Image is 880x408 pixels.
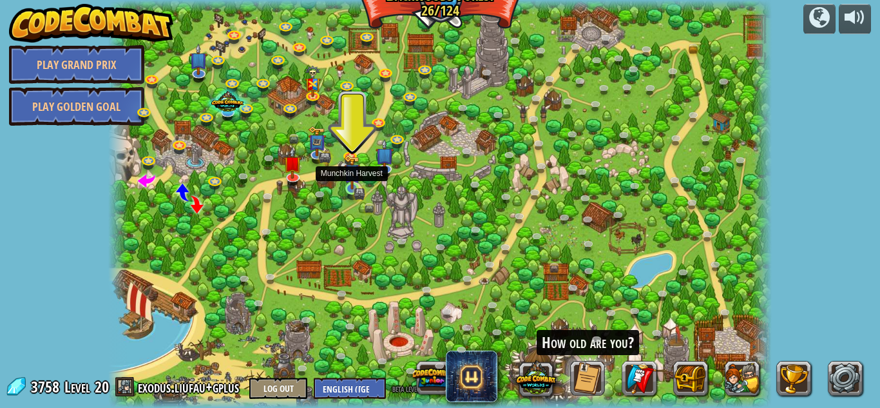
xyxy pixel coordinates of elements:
[537,330,639,356] div: How old are you?
[803,4,836,34] button: Campaigns
[31,376,63,397] span: 3758
[138,376,243,397] a: exodus.liufau+gplus
[347,169,357,179] img: portrait.png
[392,382,432,394] span: beta levels on
[344,155,360,189] img: level-banner-unlock-subscriber.png
[64,376,90,398] span: Level
[249,378,307,399] button: Log Out
[376,139,394,171] img: level-banner-unstarted-subscriber.png
[305,66,321,97] img: level-banner-multiplayer.png
[283,147,301,179] img: level-banner-unstarted.png
[9,87,144,126] a: Play Golden Goal
[9,45,144,84] a: Play Grand Prix
[839,4,871,34] button: Adjust volume
[9,4,174,43] img: CodeCombat - Learn how to code by playing a game
[319,153,331,163] img: silver-chest.png
[8,9,93,19] span: Hi. Need any help?
[308,126,326,156] img: level-banner-unlock-subscriber.png
[189,44,207,75] img: level-banner-unstarted-subscriber.png
[312,139,323,146] img: portrait.png
[95,376,109,397] span: 20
